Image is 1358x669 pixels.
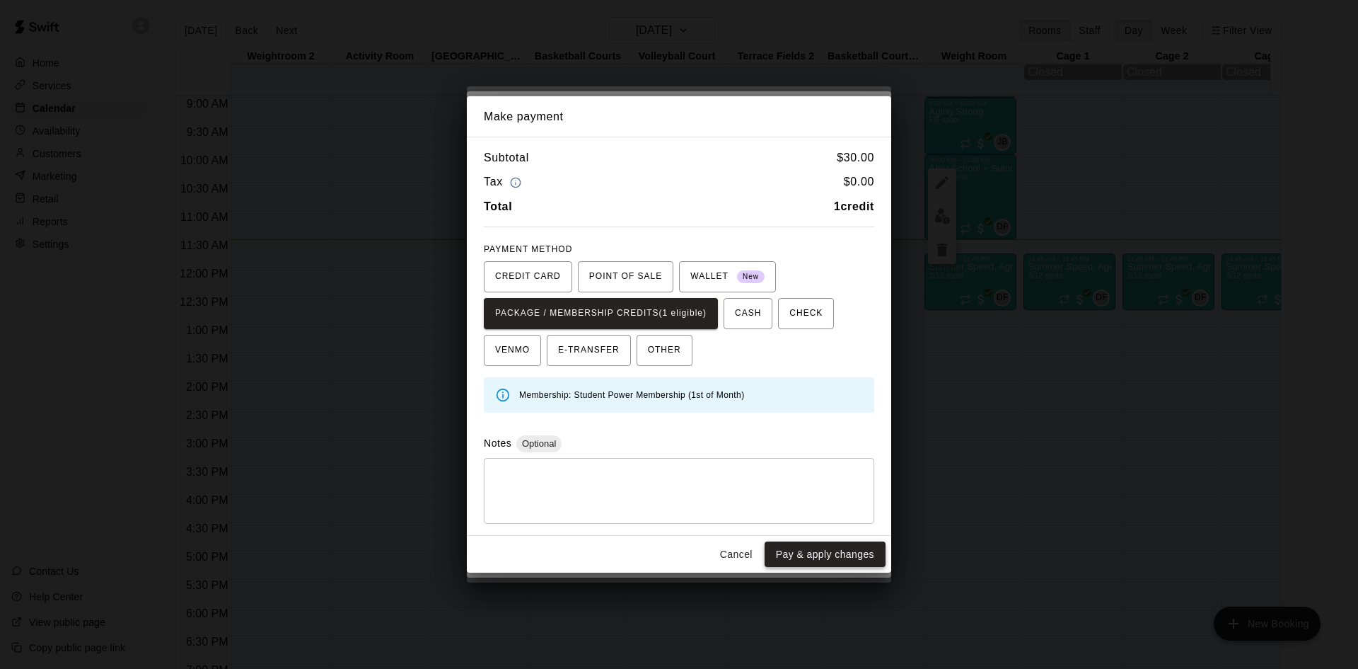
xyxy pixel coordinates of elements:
span: OTHER [648,339,681,362]
span: Membership: Student Power Membership (1st of Month) [519,390,745,400]
button: WALLET New [679,261,776,292]
h2: Make payment [467,96,891,137]
b: 1 credit [834,200,874,212]
span: VENMO [495,339,530,362]
button: CREDIT CARD [484,261,572,292]
button: VENMO [484,335,541,366]
button: OTHER [637,335,692,366]
span: New [737,268,765,287]
label: Notes [484,438,511,449]
button: CHECK [778,298,834,329]
span: PACKAGE / MEMBERSHIP CREDITS (1 eligible) [495,302,707,325]
button: E-TRANSFER [547,335,631,366]
span: WALLET [690,265,765,288]
span: CHECK [789,302,823,325]
span: PAYMENT METHOD [484,244,572,254]
h6: $ 30.00 [837,149,874,167]
span: POINT OF SALE [589,265,662,288]
h6: $ 0.00 [844,173,874,192]
span: CREDIT CARD [495,265,561,288]
h6: Tax [484,173,525,192]
h6: Subtotal [484,149,529,167]
button: CASH [724,298,772,329]
button: Pay & apply changes [765,542,886,568]
span: E-TRANSFER [558,339,620,362]
b: Total [484,200,512,212]
span: CASH [735,302,761,325]
button: PACKAGE / MEMBERSHIP CREDITS(1 eligible) [484,298,718,329]
button: POINT OF SALE [578,261,673,292]
span: Optional [516,438,562,449]
button: Cancel [714,542,759,568]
